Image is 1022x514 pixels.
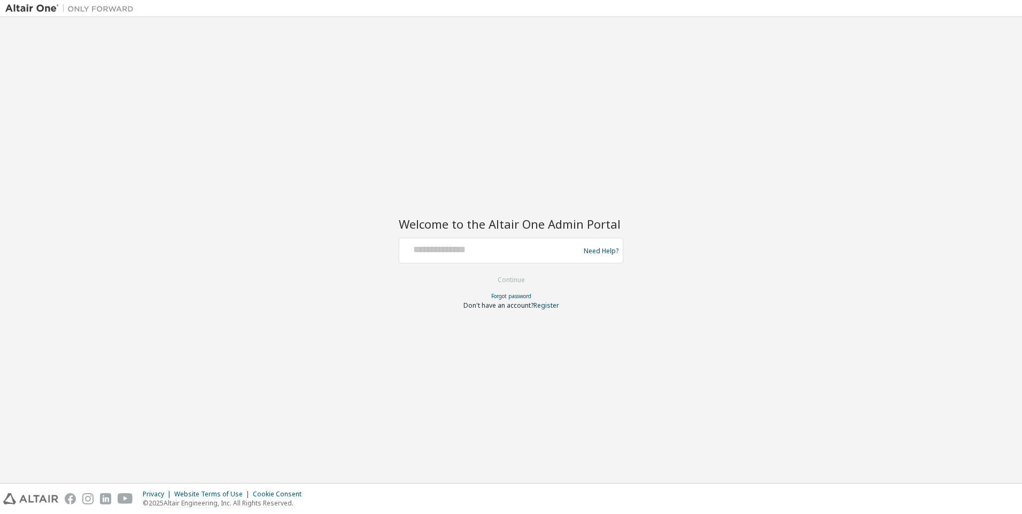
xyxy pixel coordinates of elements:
[3,493,58,504] img: altair_logo.svg
[143,499,308,508] p: © 2025 Altair Engineering, Inc. All Rights Reserved.
[100,493,111,504] img: linkedin.svg
[118,493,133,504] img: youtube.svg
[463,301,533,310] span: Don't have an account?
[65,493,76,504] img: facebook.svg
[253,490,308,499] div: Cookie Consent
[82,493,94,504] img: instagram.svg
[143,490,174,499] div: Privacy
[5,3,139,14] img: Altair One
[533,301,559,310] a: Register
[174,490,253,499] div: Website Terms of Use
[491,292,531,300] a: Forgot password
[399,216,623,231] h2: Welcome to the Altair One Admin Portal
